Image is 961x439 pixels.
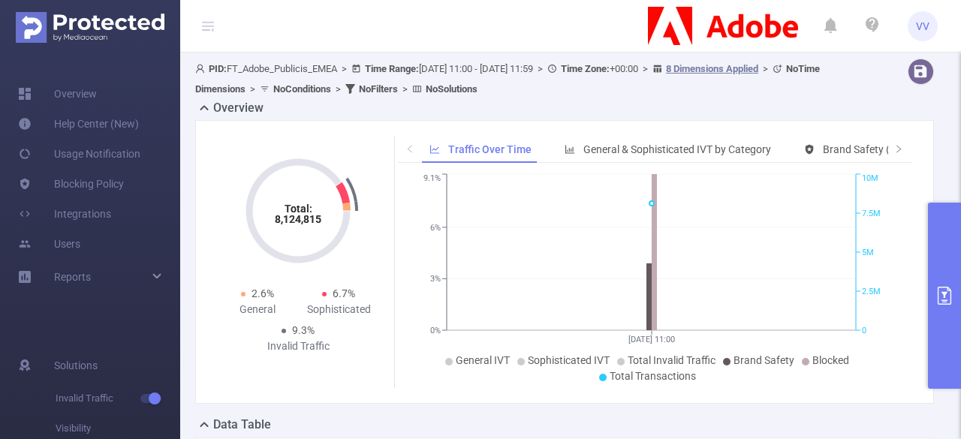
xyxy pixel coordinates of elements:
b: No Filters [359,83,398,95]
a: Overview [18,79,97,109]
tspan: 0 [862,326,866,335]
tspan: 6% [430,223,441,233]
span: FT_Adobe_Publicis_EMEA [DATE] 11:00 - [DATE] 11:59 +00:00 [195,63,820,95]
span: Solutions [54,350,98,380]
i: icon: line-chart [429,144,440,155]
a: Help Center (New) [18,109,139,139]
span: Total Transactions [610,370,696,382]
span: Blocked [812,354,849,366]
img: Protected Media [16,12,164,43]
tspan: [DATE] 11:00 [628,335,675,344]
a: Integrations [18,199,111,229]
div: Invalid Traffic [258,338,339,354]
div: General [217,302,298,317]
div: Sophisticated [298,302,379,317]
tspan: 3% [430,275,441,284]
i: icon: left [405,144,414,153]
span: Brand Safety [734,354,794,366]
b: No Conditions [273,83,331,95]
h2: Data Table [213,416,271,434]
tspan: 10M [862,174,878,184]
span: > [331,83,345,95]
tspan: 0% [430,326,441,335]
b: No Solutions [426,83,477,95]
a: Reports [54,262,91,292]
span: > [758,63,773,74]
span: Sophisticated IVT [528,354,610,366]
tspan: 2.5M [862,287,881,296]
b: Time Zone: [561,63,610,74]
a: Users [18,229,80,259]
span: Reports [54,271,91,283]
i: icon: user [195,64,209,74]
tspan: 5M [862,248,874,257]
span: Invalid Traffic [56,383,180,413]
a: Blocking Policy [18,169,124,199]
span: Total Invalid Traffic [628,354,715,366]
span: > [533,63,547,74]
span: VV [916,11,929,41]
span: 9.3% [292,324,315,336]
tspan: 9.1% [423,174,441,184]
span: > [337,63,351,74]
tspan: 7.5M [862,209,881,218]
a: Usage Notification [18,139,140,169]
i: icon: right [894,144,903,153]
span: > [638,63,652,74]
tspan: Total: [285,203,312,215]
span: General & Sophisticated IVT by Category [583,143,771,155]
u: 8 Dimensions Applied [666,63,758,74]
tspan: 8,124,815 [275,213,321,225]
h2: Overview [213,99,264,117]
b: PID: [209,63,227,74]
span: > [246,83,260,95]
span: Traffic Over Time [448,143,532,155]
i: icon: bar-chart [565,144,575,155]
b: Time Range: [365,63,419,74]
span: > [398,83,412,95]
span: 2.6% [252,287,274,299]
span: Brand Safety (Detected) [823,143,935,155]
span: General IVT [456,354,510,366]
span: 6.7% [333,287,355,299]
